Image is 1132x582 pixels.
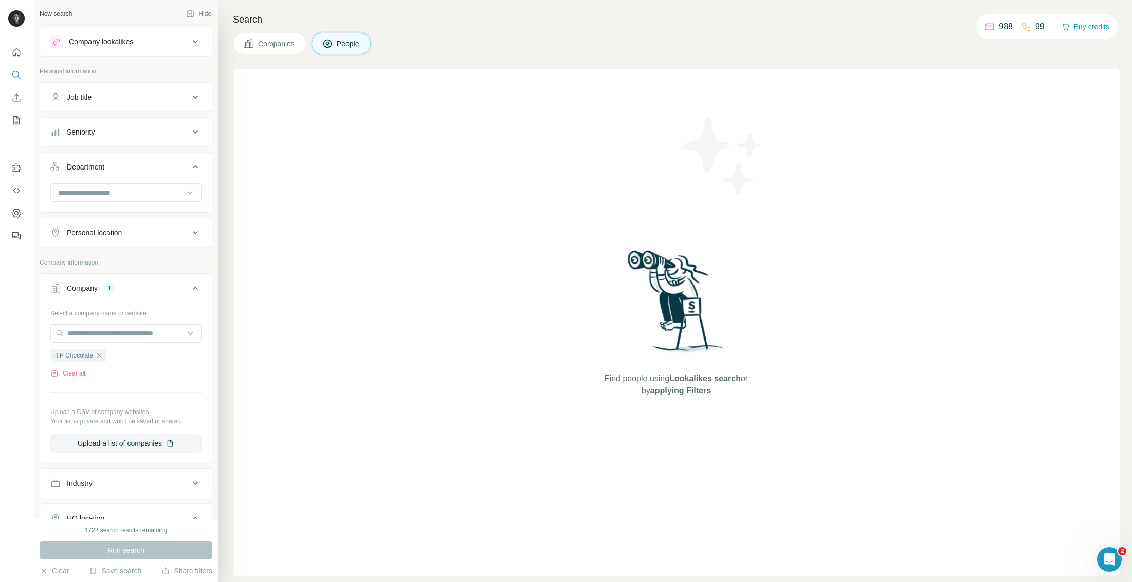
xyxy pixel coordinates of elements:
button: Upload a list of companies [50,434,202,453]
div: Company lookalikes [69,36,133,47]
button: Share filters [161,566,212,576]
div: 1 [104,284,116,293]
button: Department [40,155,212,183]
button: Buy credits [1062,20,1109,34]
div: HQ location [67,513,104,523]
button: Search [8,66,25,84]
button: HQ location [40,506,212,535]
div: Industry [67,478,93,489]
div: Department [67,162,104,172]
button: Use Surfe on LinkedIn [8,159,25,177]
div: New search [40,9,72,18]
button: Quick start [8,43,25,62]
p: Personal information [40,67,212,76]
button: Clear all [50,369,85,378]
button: Hide [179,6,218,22]
iframe: Intercom live chat [1097,547,1122,572]
button: Feedback [8,227,25,245]
span: H!P Chocolate [53,351,93,360]
button: Personal location [40,220,212,245]
img: Avatar [8,10,25,27]
button: Use Surfe API [8,181,25,200]
button: Save search [89,566,141,576]
button: Industry [40,471,212,496]
div: Job title [67,92,92,102]
button: My lists [8,111,25,129]
span: Lookalikes search [669,374,741,383]
button: Job title [40,85,212,109]
img: Surfe Illustration - Stars [677,110,769,202]
button: Company1 [40,276,212,305]
span: applying Filters [650,386,711,395]
div: Company [67,283,98,293]
h4: Search [233,12,1120,27]
p: 988 [999,21,1013,33]
p: Upload a CSV of company websites. [50,407,202,417]
button: Enrich CSV [8,88,25,107]
p: 99 [1035,21,1045,33]
span: People [337,39,360,49]
span: 2 [1118,547,1126,555]
button: Clear [40,566,69,576]
button: Company lookalikes [40,29,212,54]
img: Surfe Illustration - Woman searching with binoculars [623,248,730,362]
button: Seniority [40,120,212,144]
span: Companies [258,39,296,49]
div: Seniority [67,127,95,137]
div: 1722 search results remaining [85,525,168,535]
p: Company information [40,258,212,267]
div: Personal location [67,228,122,238]
span: Find people using or by [594,372,758,397]
button: Dashboard [8,204,25,222]
div: Select a company name or website [50,305,202,318]
p: Your list is private and won't be saved or shared. [50,417,202,426]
